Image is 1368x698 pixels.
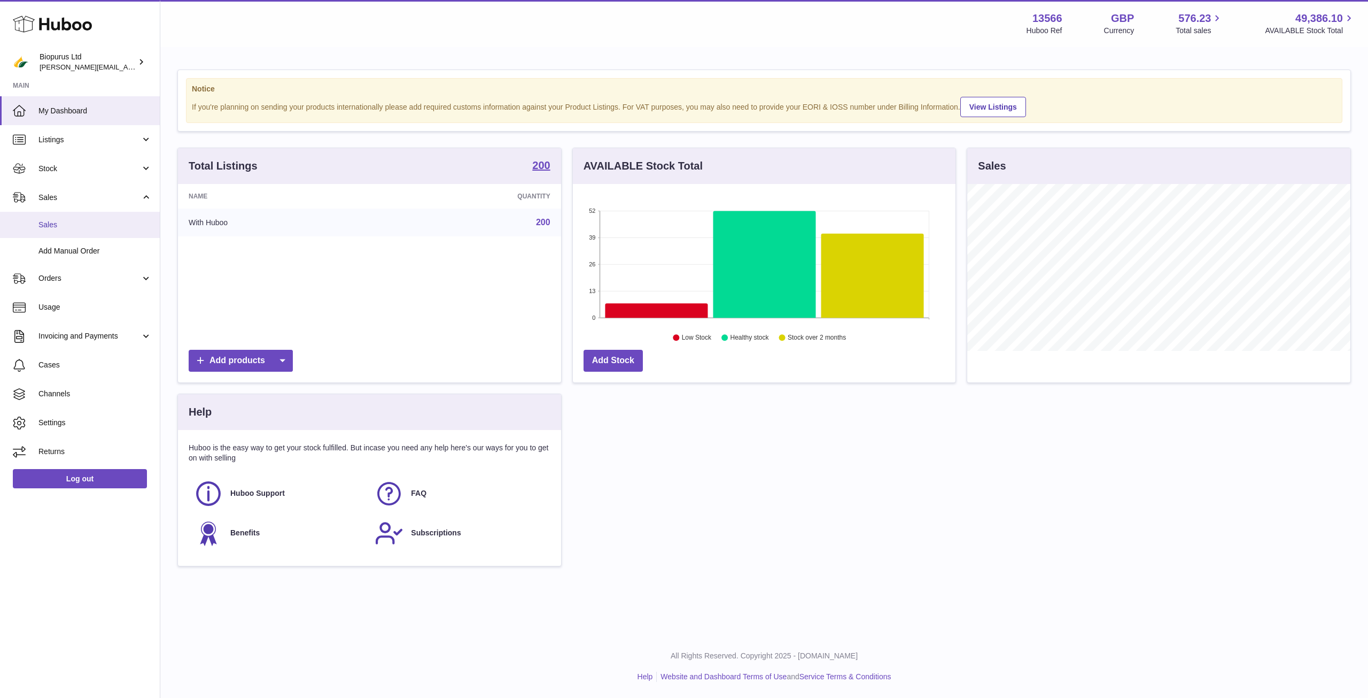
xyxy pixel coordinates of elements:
[657,672,891,682] li: and
[532,160,550,171] strong: 200
[380,184,561,209] th: Quantity
[788,334,846,342] text: Stock over 2 months
[38,360,152,370] span: Cases
[1265,26,1355,36] span: AVAILABLE Stock Total
[589,208,595,214] text: 52
[411,488,426,498] span: FAQ
[40,63,214,71] span: [PERSON_NAME][EMAIL_ADDRESS][DOMAIN_NAME]
[38,164,141,174] span: Stock
[178,209,380,236] td: With Huboo
[230,528,260,538] span: Benefits
[38,193,141,203] span: Sales
[584,159,703,173] h3: AVAILABLE Stock Total
[584,350,643,372] a: Add Stock
[38,447,152,457] span: Returns
[38,389,152,399] span: Channels
[1104,26,1134,36] div: Currency
[194,479,364,508] a: Huboo Support
[13,469,147,488] a: Log out
[1027,26,1062,36] div: Huboo Ref
[189,350,293,372] a: Add products
[375,479,545,508] a: FAQ
[38,220,152,230] span: Sales
[192,84,1336,94] strong: Notice
[660,672,787,681] a: Website and Dashboard Terms of Use
[638,672,653,681] a: Help
[536,218,550,227] a: 200
[169,651,1359,661] p: All Rights Reserved. Copyright 2025 - [DOMAIN_NAME]
[532,160,550,173] a: 200
[38,135,141,145] span: Listings
[1295,11,1343,26] span: 49,386.10
[189,159,258,173] h3: Total Listings
[189,443,550,463] p: Huboo is the easy way to get your stock fulfilled. But incase you need any help here's our ways f...
[1265,11,1355,36] a: 49,386.10 AVAILABLE Stock Total
[1176,11,1223,36] a: 576.23 Total sales
[682,334,712,342] text: Low Stock
[1111,11,1134,26] strong: GBP
[589,234,595,241] text: 39
[38,246,152,256] span: Add Manual Order
[38,331,141,341] span: Invoicing and Payments
[38,273,141,283] span: Orders
[38,106,152,116] span: My Dashboard
[13,54,29,70] img: peter@biopurus.co.uk
[189,405,212,419] h3: Help
[192,95,1336,117] div: If you're planning on sending your products internationally please add required customs informati...
[1178,11,1211,26] span: 576.23
[194,519,364,548] a: Benefits
[730,334,769,342] text: Healthy stock
[1032,11,1062,26] strong: 13566
[960,97,1026,117] a: View Listings
[375,519,545,548] a: Subscriptions
[411,528,461,538] span: Subscriptions
[38,302,152,312] span: Usage
[589,288,595,294] text: 13
[978,159,1006,173] h3: Sales
[592,315,595,321] text: 0
[40,52,136,72] div: Biopurus Ltd
[589,261,595,267] text: 26
[230,488,285,498] span: Huboo Support
[799,672,891,681] a: Service Terms & Conditions
[38,418,152,428] span: Settings
[178,184,380,209] th: Name
[1176,26,1223,36] span: Total sales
